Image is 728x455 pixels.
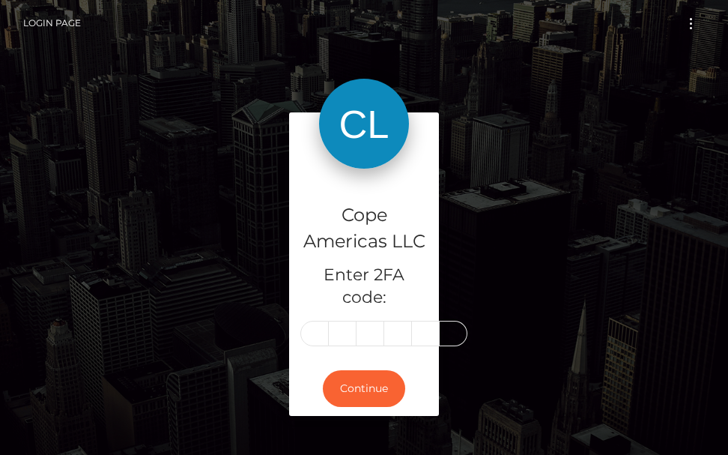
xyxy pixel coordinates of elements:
[300,202,428,255] h4: Cope Americas LLC
[319,79,409,169] img: Cope Americas LLC
[323,370,405,407] button: Continue
[23,7,81,39] a: Login Page
[677,13,705,34] button: Toggle navigation
[300,264,428,310] h5: Enter 2FA code:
